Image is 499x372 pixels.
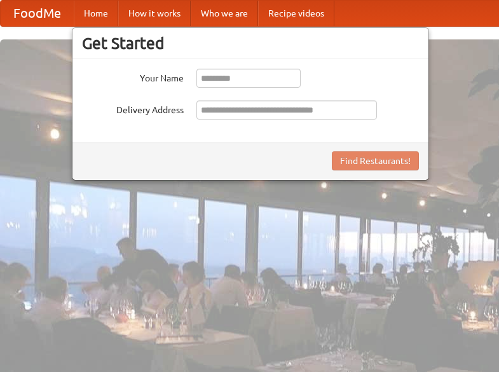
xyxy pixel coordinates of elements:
[82,100,184,116] label: Delivery Address
[118,1,191,26] a: How it works
[1,1,74,26] a: FoodMe
[258,1,334,26] a: Recipe videos
[82,69,184,85] label: Your Name
[82,34,419,53] h3: Get Started
[332,151,419,170] button: Find Restaurants!
[191,1,258,26] a: Who we are
[74,1,118,26] a: Home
